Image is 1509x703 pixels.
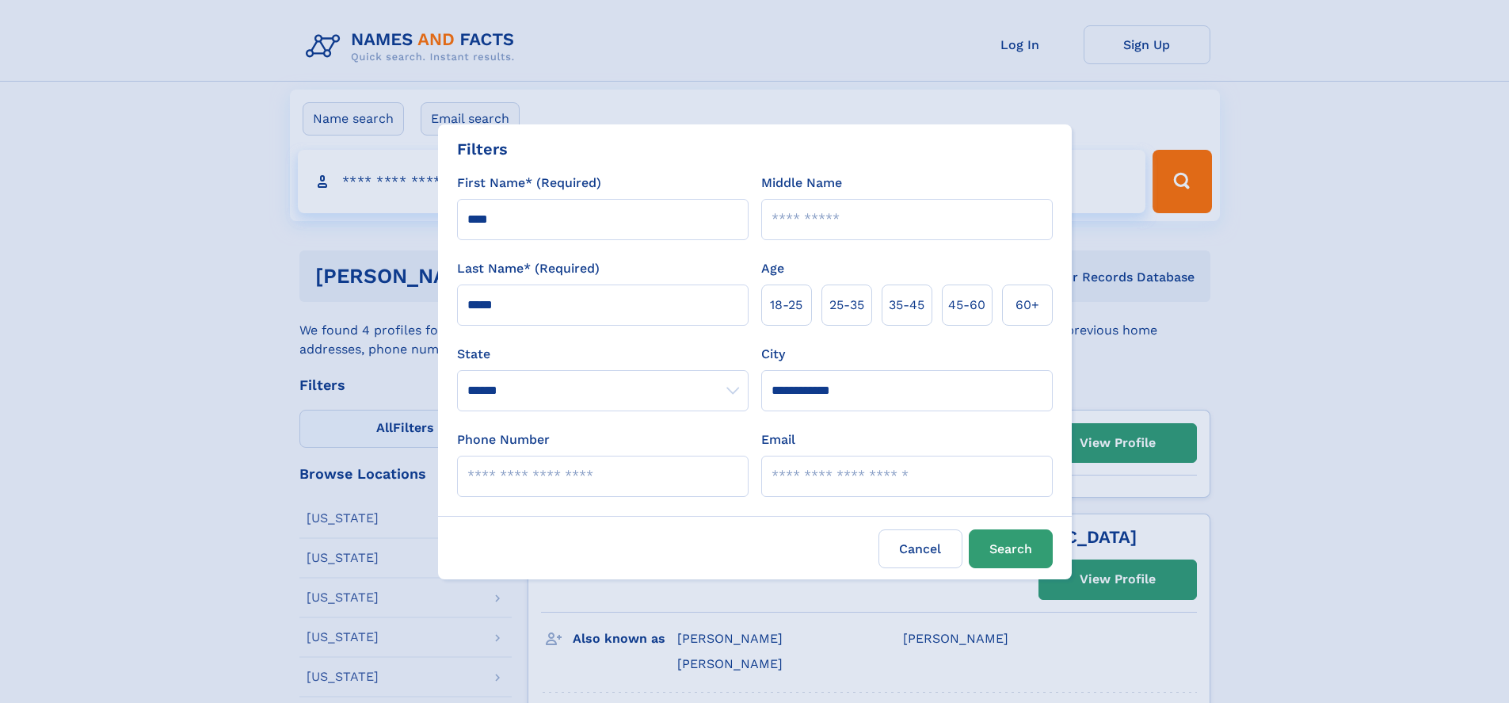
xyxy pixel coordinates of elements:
label: Last Name* (Required) [457,259,600,278]
label: State [457,345,749,364]
label: Cancel [878,529,962,568]
div: Filters [457,137,508,161]
span: 25‑35 [829,296,864,315]
label: Age [761,259,784,278]
span: 45‑60 [948,296,985,315]
button: Search [969,529,1053,568]
label: Email [761,430,795,449]
span: 60+ [1016,296,1039,315]
label: Middle Name [761,174,842,193]
span: 18‑25 [770,296,802,315]
span: 35‑45 [889,296,924,315]
label: City [761,345,785,364]
label: First Name* (Required) [457,174,601,193]
label: Phone Number [457,430,550,449]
